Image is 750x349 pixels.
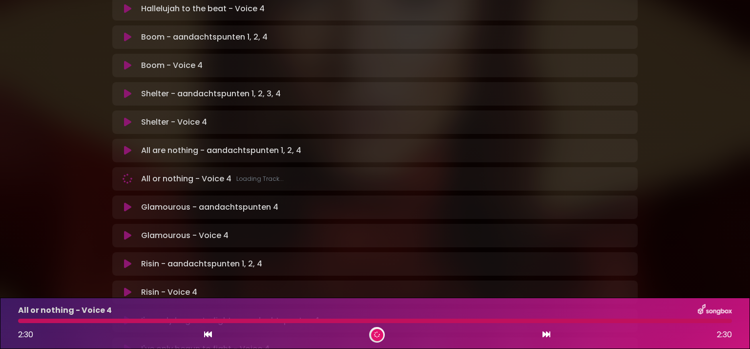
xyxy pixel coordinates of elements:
p: Boom - aandachtspunten 1, 2, 4 [141,31,268,43]
span: Loading Track... [236,174,284,183]
p: All or nothing - Voice 4 [141,173,284,185]
p: All or nothing - Voice 4 [18,305,112,316]
p: Hallelujah to the beat - Voice 4 [141,3,265,15]
span: 2:30 [717,329,732,341]
p: Glamourous - Voice 4 [141,230,229,241]
p: Risin - aandachtspunten 1, 2, 4 [141,258,262,270]
p: Glamourous - aandachtspunten 4 [141,201,278,213]
p: Shelter - Voice 4 [141,116,207,128]
p: Boom - Voice 4 [141,60,203,71]
img: songbox-logo-white.png [698,304,732,317]
p: Shelter - aandachtspunten 1, 2, 3, 4 [141,88,281,100]
p: All are nothing - aandachtspunten 1, 2, 4 [141,145,301,156]
p: Risin - Voice 4 [141,286,197,298]
span: 2:30 [18,329,33,340]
